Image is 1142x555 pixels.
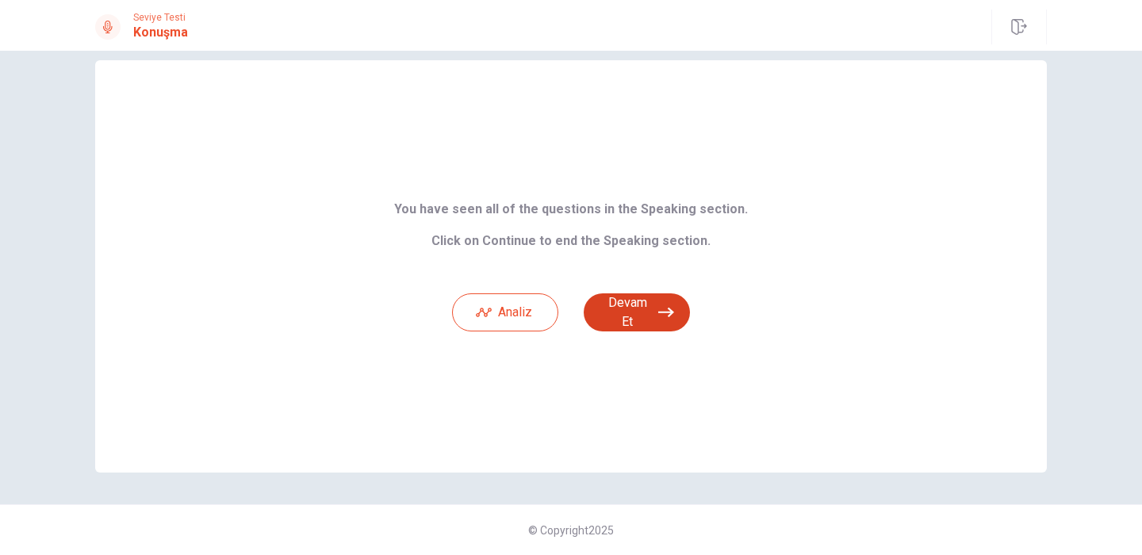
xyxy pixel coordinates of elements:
[528,524,614,537] span: © Copyright 2025
[394,201,748,248] b: You have seen all of the questions in the Speaking section. Click on Continue to end the Speaking...
[452,293,558,331] button: Analiz
[133,12,188,23] span: Seviye Testi
[584,293,690,331] button: Devam Et
[133,23,188,42] h1: Konuşma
